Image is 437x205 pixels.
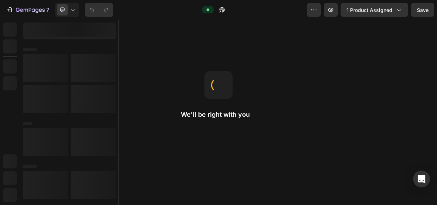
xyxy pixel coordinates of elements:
button: 7 [3,3,52,17]
span: 1 product assigned [347,6,392,14]
button: Save [411,3,434,17]
p: 7 [46,6,49,14]
div: Undo/Redo [85,3,113,17]
button: 1 product assigned [341,3,408,17]
div: Open Intercom Messenger [413,171,430,187]
h2: We'll be right with you [181,110,256,119]
span: Save [417,7,429,13]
